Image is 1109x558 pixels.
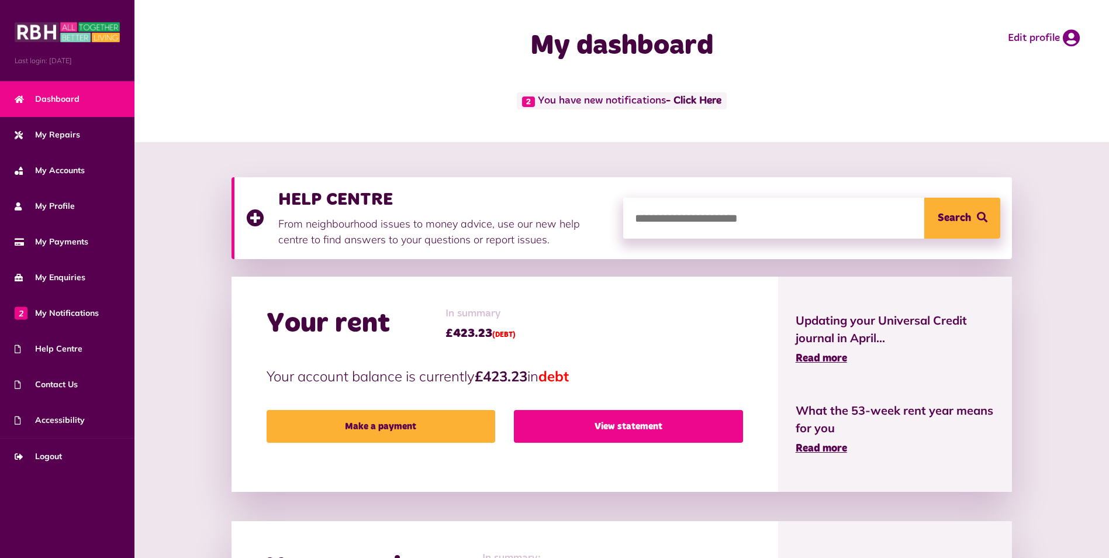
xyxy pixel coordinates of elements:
span: Accessibility [15,414,85,426]
strong: £423.23 [475,367,527,385]
span: My Accounts [15,164,85,177]
h2: Your rent [267,307,390,341]
a: - Click Here [666,96,721,106]
button: Search [924,198,1000,239]
span: £423.23 [445,325,516,342]
span: Help Centre [15,343,82,355]
span: My Enquiries [15,271,85,284]
p: From neighbourhood issues to money advice, use our new help centre to find answers to your questi... [278,216,611,247]
span: debt [538,367,569,385]
span: Read more [796,443,847,454]
span: Last login: [DATE] [15,56,120,66]
span: My Repairs [15,129,80,141]
a: What the 53-week rent year means for you Read more [796,402,995,457]
span: 2 [522,97,535,107]
img: MyRBH [15,20,120,44]
span: In summary [445,306,516,322]
span: My Payments [15,236,88,248]
span: Dashboard [15,93,80,105]
span: Updating your Universal Credit journal in April... [796,312,995,347]
span: Search [938,198,971,239]
a: Updating your Universal Credit journal in April... Read more [796,312,995,367]
a: View statement [514,410,742,443]
span: You have new notifications [517,92,726,109]
a: Edit profile [1008,29,1080,47]
span: What the 53-week rent year means for you [796,402,995,437]
p: Your account balance is currently in [267,366,743,387]
a: Make a payment [267,410,495,443]
h1: My dashboard [390,29,854,63]
span: (DEBT) [492,332,516,339]
span: Read more [796,353,847,364]
span: Logout [15,450,62,463]
span: My Profile [15,200,75,212]
span: My Notifications [15,307,99,319]
span: Contact Us [15,378,78,391]
h3: HELP CENTRE [278,189,611,210]
span: 2 [15,306,27,319]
